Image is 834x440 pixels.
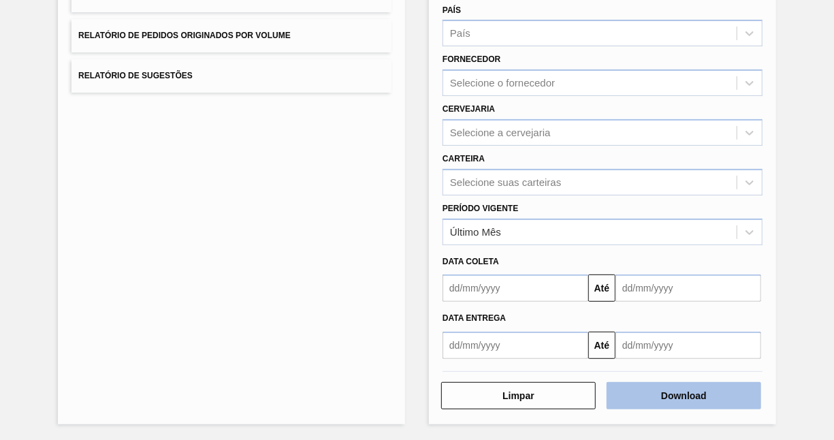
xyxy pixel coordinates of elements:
span: Data coleta [443,257,499,266]
div: Selecione a cervejaria [450,127,551,138]
div: Selecione suas carteiras [450,176,561,188]
button: Limpar [441,382,596,409]
input: dd/mm/yyyy [615,332,761,359]
label: Fornecedor [443,54,500,64]
input: dd/mm/yyyy [443,332,588,359]
span: Data Entrega [443,313,506,323]
div: Último Mês [450,226,501,238]
input: dd/mm/yyyy [615,274,761,302]
button: Até [588,332,615,359]
button: Relatório de Pedidos Originados por Volume [71,19,391,52]
span: Relatório de Pedidos Originados por Volume [78,31,291,40]
div: Selecione o fornecedor [450,78,555,89]
label: Período Vigente [443,204,518,213]
label: Cervejaria [443,104,495,114]
button: Download [607,382,761,409]
span: Relatório de Sugestões [78,71,193,80]
input: dd/mm/yyyy [443,274,588,302]
label: País [443,5,461,15]
button: Até [588,274,615,302]
button: Relatório de Sugestões [71,59,391,93]
div: País [450,28,470,40]
label: Carteira [443,154,485,163]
